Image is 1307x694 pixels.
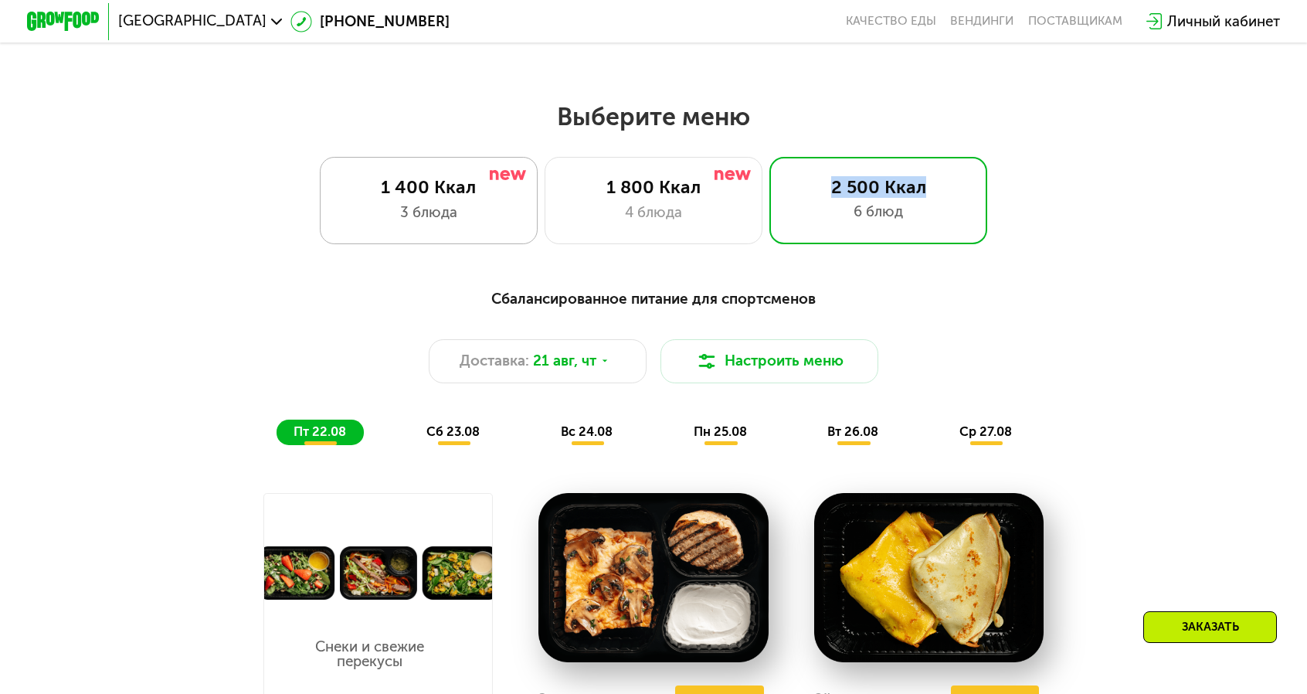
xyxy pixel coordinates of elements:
[561,424,613,439] span: вс 24.08
[58,101,1249,132] h2: Выберите меню
[564,176,744,198] div: 1 800 Ккал
[827,424,878,439] span: вт 26.08
[950,14,1013,29] a: Вендинги
[118,14,266,29] span: [GEOGRAPHIC_DATA]
[694,424,747,439] span: пн 25.08
[1167,11,1280,32] div: Личный кабинет
[289,640,450,669] p: Снеки и свежие перекусы
[533,350,596,372] span: 21 авг, чт
[290,11,450,32] a: [PHONE_NUMBER]
[460,350,529,372] span: Доставка:
[338,202,518,223] div: 3 блюда
[959,424,1012,439] span: ср 27.08
[1143,611,1277,643] div: Заказать
[1028,14,1122,29] div: поставщикам
[116,287,1190,310] div: Сбалансированное питание для спортсменов
[660,339,878,383] button: Настроить меню
[789,201,969,223] div: 6 блюд
[564,202,744,223] div: 4 блюда
[846,14,936,29] a: Качество еды
[789,176,969,198] div: 2 500 Ккал
[294,424,346,439] span: пт 22.08
[338,176,518,198] div: 1 400 Ккал
[426,424,480,439] span: сб 23.08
